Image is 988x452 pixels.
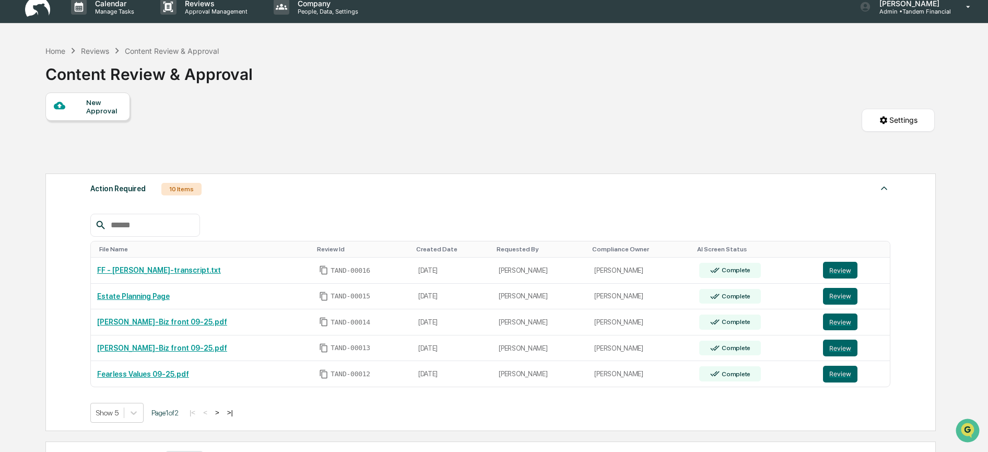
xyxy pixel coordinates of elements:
p: People, Data, Settings [289,8,363,15]
td: [DATE] [412,361,492,387]
a: 🔎Data Lookup [6,147,70,166]
button: > [212,408,222,417]
button: Start new chat [178,83,190,96]
div: Complete [720,344,750,352]
span: TAND-00015 [331,292,370,300]
div: Toggle SortBy [592,246,689,253]
a: Review [823,262,884,279]
button: Review [823,366,857,383]
td: [DATE] [412,309,492,335]
img: caret [878,182,890,194]
span: TAND-00016 [331,266,370,275]
span: Preclearance [21,132,67,142]
td: [PERSON_NAME] [492,284,588,310]
a: [PERSON_NAME]-Biz front 09-25.pdf [97,318,227,326]
a: Review [823,340,884,356]
a: Review [823,314,884,330]
td: [PERSON_NAME] [588,309,693,335]
td: [PERSON_NAME] [492,335,588,362]
a: Estate Planning Page [97,292,170,300]
span: Data Lookup [21,152,66,162]
div: 🔎 [10,153,19,161]
button: Settings [862,109,935,132]
div: Toggle SortBy [825,246,886,253]
a: Review [823,288,884,305]
div: 🖐️ [10,133,19,141]
button: Review [823,314,857,330]
button: |< [186,408,198,417]
td: [PERSON_NAME] [492,258,588,284]
div: We're available if you need us! [36,90,132,99]
span: Copy Id [319,292,328,301]
button: Review [823,262,857,279]
button: >| [224,408,236,417]
a: 🖐️Preclearance [6,128,72,146]
div: 10 Items [161,183,202,195]
iframe: Open customer support [955,418,983,446]
span: TAND-00012 [331,370,370,378]
div: Toggle SortBy [497,246,584,253]
p: Approval Management [177,8,253,15]
span: Copy Id [319,369,328,379]
a: 🗄️Attestations [72,128,134,146]
span: Copy Id [319,265,328,275]
div: Toggle SortBy [416,246,488,253]
a: [PERSON_NAME]-Biz front 09-25.pdf [97,344,227,352]
div: Content Review & Approval [45,56,253,84]
div: Toggle SortBy [317,246,408,253]
div: Start new chat [36,80,171,90]
td: [PERSON_NAME] [588,335,693,362]
div: Reviews [81,47,109,55]
div: 🗄️ [76,133,84,141]
span: TAND-00013 [331,344,370,352]
a: Powered byPylon [74,177,126,185]
td: [PERSON_NAME] [492,309,588,335]
a: FF - [PERSON_NAME]-transcript.txt [97,266,221,274]
span: Attestations [86,132,130,142]
span: Pylon [104,177,126,185]
div: Complete [720,370,750,378]
td: [PERSON_NAME] [588,361,693,387]
div: Complete [720,318,750,326]
div: Home [45,47,65,55]
div: Action Required [90,182,146,195]
button: Review [823,340,857,356]
p: Manage Tasks [87,8,139,15]
button: < [200,408,210,417]
td: [PERSON_NAME] [588,284,693,310]
div: Complete [720,266,750,274]
button: Review [823,288,857,305]
td: [DATE] [412,335,492,362]
span: Copy Id [319,317,328,327]
div: Toggle SortBy [99,246,309,253]
td: [PERSON_NAME] [588,258,693,284]
span: Copy Id [319,343,328,353]
p: Admin • Tandem Financial [871,8,951,15]
a: Fearless Values 09-25.pdf [97,370,189,378]
td: [DATE] [412,284,492,310]
div: New Approval [86,98,121,115]
a: Review [823,366,884,383]
div: Toggle SortBy [697,246,813,253]
span: Page 1 of 2 [151,409,179,417]
div: Content Review & Approval [125,47,219,55]
td: [DATE] [412,258,492,284]
span: TAND-00014 [331,318,370,327]
p: How can we help? [10,22,190,39]
img: 1746055101610-c473b297-6a78-478c-a979-82029cc54cd1 [10,80,29,99]
div: Complete [720,293,750,300]
td: [PERSON_NAME] [492,361,588,387]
